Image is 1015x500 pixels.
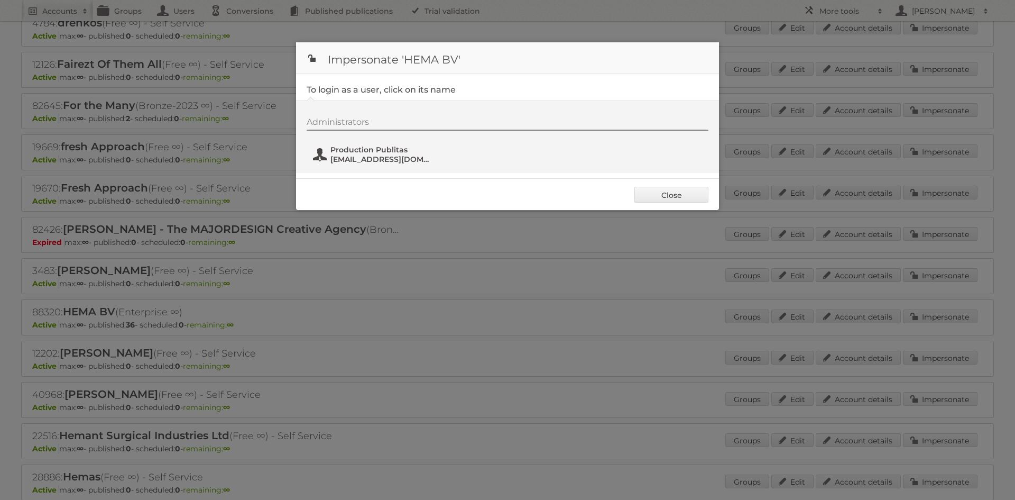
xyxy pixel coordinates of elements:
[634,187,708,203] a: Close
[307,85,456,95] legend: To login as a user, click on its name
[312,144,436,165] button: Production Publitas [EMAIL_ADDRESS][DOMAIN_NAME]
[330,145,433,154] span: Production Publitas
[330,154,433,164] span: [EMAIL_ADDRESS][DOMAIN_NAME]
[307,117,708,131] div: Administrators
[296,42,719,74] h1: Impersonate 'HEMA BV'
